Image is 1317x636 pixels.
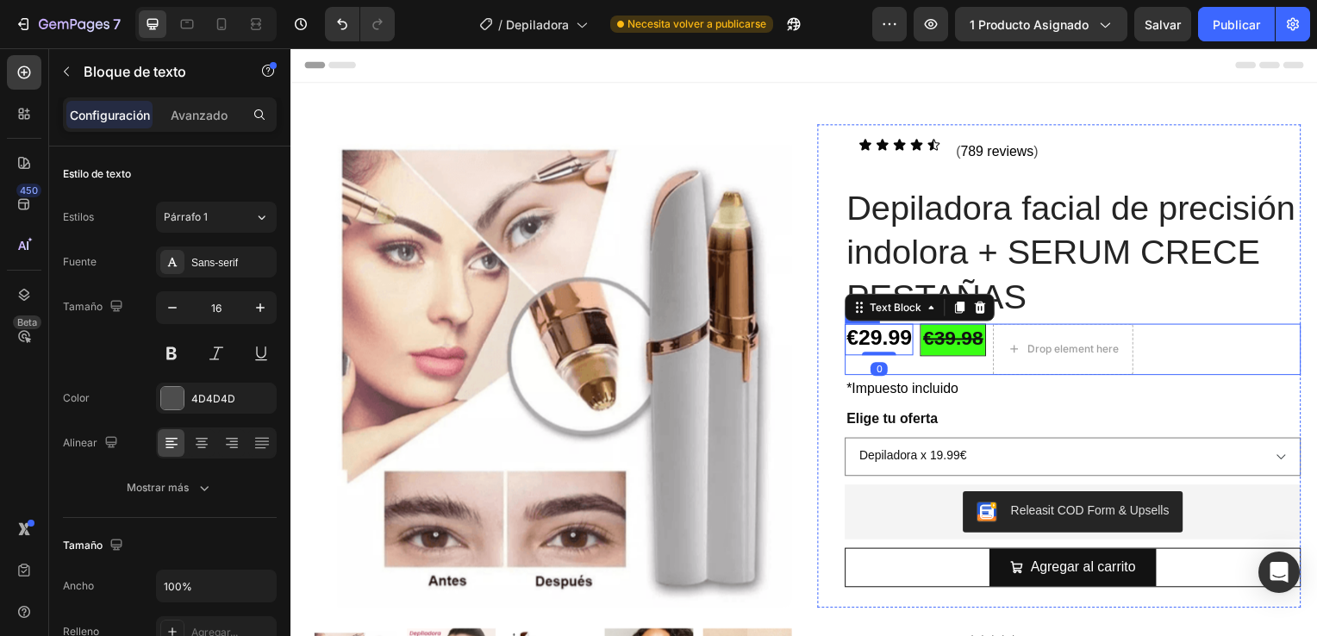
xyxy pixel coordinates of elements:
[156,202,277,233] button: Párrafo 1
[970,16,1089,34] span: 1 producto asignado
[127,480,189,496] font: Mostrar más
[290,48,1317,636] iframe: Design area
[157,571,276,602] input: Automático
[63,299,103,315] font: Tamaño
[1145,17,1181,32] span: Salvar
[584,316,601,330] div: 0
[63,578,94,594] font: Ancho
[725,457,884,475] div: Releasit COD Form & Upsells
[7,7,128,41] button: 7
[677,446,898,488] button: Releasit COD Form & Upsells
[191,255,272,271] div: Sans-serif
[670,92,752,117] p: ( )
[1134,7,1191,41] button: Salvar
[627,16,766,32] span: Necesita volver a publicarse
[558,136,1017,274] h1: Depiladora facial de precisión indolora + SERUM CRECE PESTAÑAS
[63,435,97,451] font: Alinear
[559,335,672,350] span: *Impuesto incluido
[63,390,90,406] font: Color
[63,166,131,182] font: Estilo de texto
[558,361,653,385] legend: Elige tu oferta
[164,209,208,225] span: Párrafo 1
[13,315,41,329] div: Beta
[703,504,871,543] button: Agregar al carrito
[579,253,638,269] div: Text Block
[1213,16,1260,34] font: Publicar
[636,281,696,303] strong: €39.98
[63,472,277,503] button: Mostrar más
[674,97,747,111] span: 789 reviews
[191,391,272,407] div: 4D4D4D
[63,538,103,553] font: Tamaño
[84,61,230,82] p: Text Block
[742,296,833,310] div: Drop element here
[63,254,97,270] font: Fuente
[113,14,121,34] p: 7
[506,16,569,34] span: Depiladora
[171,106,228,124] p: Avanzado
[70,106,150,124] p: Configuración
[16,184,41,197] div: 450
[1198,7,1275,41] button: Publicar
[498,16,502,34] span: /
[690,457,711,477] img: CKKYs5695_ICEAE=.webp
[1258,552,1300,593] div: Abra Intercom Messenger
[325,7,395,41] div: Deshacer/Rehacer
[955,7,1127,41] button: 1 producto asignado
[745,511,851,536] div: Agregar al carrito
[559,279,625,303] strong: €29.99
[63,209,94,225] font: Estilos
